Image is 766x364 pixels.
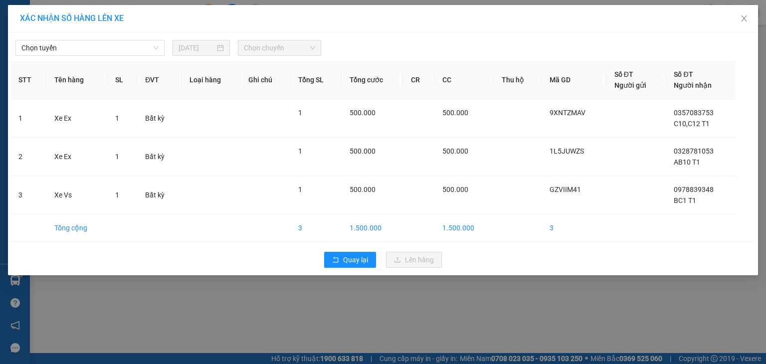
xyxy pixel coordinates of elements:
[137,99,181,138] td: Bất kỳ
[46,61,107,99] th: Tên hàng
[350,185,376,193] span: 500.000
[324,252,376,268] button: rollbackQuay lại
[550,147,584,155] span: 1L5JUWZS
[614,70,633,78] span: Số ĐT
[434,61,494,99] th: CC
[674,109,714,117] span: 0357083753
[674,147,714,155] span: 0328781053
[674,120,710,128] span: C10,C12 T1
[403,61,434,99] th: CR
[46,176,107,214] td: Xe Vs
[290,61,342,99] th: Tổng SL
[244,40,316,55] span: Chọn chuyến
[442,109,468,117] span: 500.000
[614,81,646,89] span: Người gửi
[20,13,124,23] span: XÁC NHẬN SỐ HÀNG LÊN XE
[434,214,494,242] td: 1.500.000
[674,196,696,204] span: BC1 T1
[674,70,693,78] span: Số ĐT
[107,61,137,99] th: SL
[350,147,376,155] span: 500.000
[115,153,119,161] span: 1
[290,214,342,242] td: 3
[21,40,159,55] span: Chọn tuyến
[182,61,240,99] th: Loại hàng
[674,158,700,166] span: AB10 T1
[115,114,119,122] span: 1
[342,214,403,242] td: 1.500.000
[137,61,181,99] th: ĐVT
[10,138,46,176] td: 2
[542,61,606,99] th: Mã GD
[674,185,714,193] span: 0978839348
[350,109,376,117] span: 500.000
[332,256,339,264] span: rollback
[342,61,403,99] th: Tổng cước
[10,61,46,99] th: STT
[298,109,302,117] span: 1
[442,185,468,193] span: 500.000
[137,176,181,214] td: Bất kỳ
[740,14,748,22] span: close
[494,61,542,99] th: Thu hộ
[137,138,181,176] td: Bất kỳ
[240,61,290,99] th: Ghi chú
[542,214,606,242] td: 3
[386,252,442,268] button: uploadLên hàng
[550,185,581,193] span: GZVIIM41
[10,99,46,138] td: 1
[46,214,107,242] td: Tổng cộng
[46,138,107,176] td: Xe Ex
[46,99,107,138] td: Xe Ex
[10,176,46,214] td: 3
[298,185,302,193] span: 1
[442,147,468,155] span: 500.000
[298,147,302,155] span: 1
[343,254,368,265] span: Quay lại
[179,42,215,53] input: 14/08/2025
[115,191,119,199] span: 1
[550,109,585,117] span: 9XNTZMAV
[674,81,712,89] span: Người nhận
[730,5,758,33] button: Close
